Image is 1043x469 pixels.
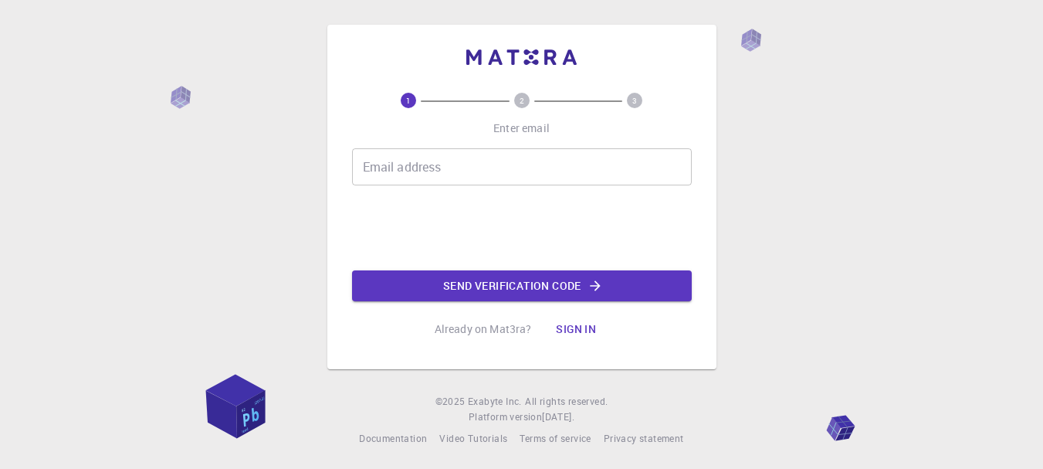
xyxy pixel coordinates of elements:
[544,314,608,345] button: Sign in
[632,95,637,106] text: 3
[468,395,522,407] span: Exabyte Inc.
[439,432,507,444] span: Video Tutorials
[352,270,692,301] button: Send verification code
[405,198,639,258] iframe: reCAPTCHA
[520,95,524,106] text: 2
[542,410,574,423] span: [DATE] .
[469,410,542,425] span: Platform version
[359,432,427,444] span: Documentation
[520,431,591,447] a: Terms of service
[435,394,468,410] span: © 2025
[520,432,591,444] span: Terms of service
[604,432,684,444] span: Privacy statement
[435,321,532,337] p: Already on Mat3ra?
[359,431,427,447] a: Documentation
[542,410,574,425] a: [DATE].
[493,121,550,136] p: Enter email
[468,394,522,410] a: Exabyte Inc.
[439,431,507,447] a: Video Tutorials
[604,431,684,447] a: Privacy statement
[525,394,608,410] span: All rights reserved.
[406,95,411,106] text: 1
